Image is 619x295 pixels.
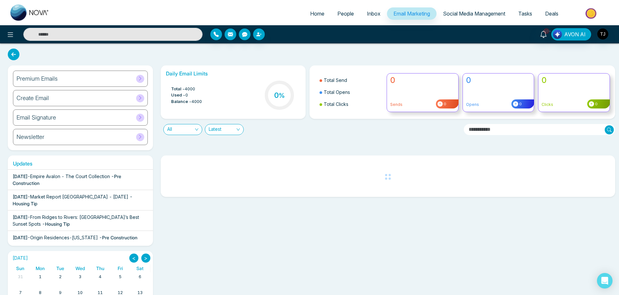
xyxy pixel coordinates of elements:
img: Lead Flow [553,30,562,39]
span: Origin Residences-[US_STATE] [30,235,98,240]
td: September 2, 2025 [50,272,70,288]
span: [DATE] [13,174,28,179]
span: Total - [171,86,185,92]
a: Inbox [360,7,387,20]
span: 4000 [192,98,202,105]
a: Deals [539,7,565,20]
a: September 6, 2025 [137,272,143,281]
h2: [DATE] [10,255,28,261]
span: [DATE] [13,235,28,240]
div: - [13,193,148,207]
p: Sends [390,102,455,108]
span: People [337,10,354,17]
h6: Email Signature [17,114,56,121]
span: [DATE] [13,214,28,220]
div: - [13,234,137,241]
span: Inbox [367,10,380,17]
span: Latest [209,124,240,135]
span: Balance - [171,98,192,105]
a: Saturday [135,264,145,272]
span: - Pre Construction [99,235,137,240]
span: 0 [443,101,446,107]
span: - Housing Tip [42,221,70,227]
span: All [167,124,198,135]
h6: Newsletter [17,133,44,141]
a: Friday [116,264,124,272]
img: Market-place.gif [568,6,615,21]
div: - [13,214,148,227]
a: Home [304,7,331,20]
span: 0 [518,101,522,107]
div: - [13,173,148,187]
span: Deals [545,10,558,17]
a: Tuesday [55,264,65,272]
p: Clicks [542,102,606,108]
img: Nova CRM Logo [10,5,49,21]
button: > [141,254,150,263]
h6: Updates [8,161,153,167]
a: Email Marketing [387,7,437,20]
span: Social Media Management [443,10,505,17]
span: % [279,92,285,99]
h6: Premium Emails [17,75,58,82]
a: Monday [34,264,46,272]
h3: 0 [274,91,285,99]
a: People [331,7,360,20]
a: September 1, 2025 [38,272,43,281]
td: August 31, 2025 [10,272,30,288]
li: Total Send [320,74,383,86]
h4: 0 [390,76,455,85]
span: 10+ [543,28,549,34]
td: September 3, 2025 [70,272,90,288]
span: 0 [185,92,188,98]
a: September 2, 2025 [58,272,63,281]
span: Used - [171,92,185,98]
a: Thursday [95,264,106,272]
a: Sunday [15,264,26,272]
span: 0 [594,101,598,107]
h4: 0 [542,76,606,85]
h6: Daily Email Limits [166,71,301,77]
span: AVON AI [564,30,586,38]
h4: 0 [466,76,531,85]
td: September 4, 2025 [90,272,110,288]
td: September 1, 2025 [30,272,51,288]
button: AVON AI [551,28,591,40]
a: August 31, 2025 [17,272,24,281]
span: From Ridges to Rivers: [GEOGRAPHIC_DATA]’s Best Sunset Spots [13,214,139,227]
img: User Avatar [597,28,608,40]
td: September 5, 2025 [110,272,130,288]
td: September 6, 2025 [130,272,150,288]
span: [DATE] [13,194,28,199]
li: Total Opens [320,86,383,98]
li: Total Clicks [320,98,383,110]
a: Wednesday [74,264,86,272]
a: Tasks [512,7,539,20]
h6: Create Email [17,95,49,102]
span: Tasks [518,10,532,17]
span: Empire Avalon - The Court Collection [30,174,110,179]
span: Home [310,10,324,17]
span: Market Report [GEOGRAPHIC_DATA] - [DATE] [30,194,128,199]
span: Email Marketing [393,10,430,17]
button: < [129,254,138,263]
a: September 5, 2025 [118,272,123,281]
a: 10+ [536,28,551,40]
a: September 3, 2025 [77,272,83,281]
a: September 4, 2025 [98,272,103,281]
span: 4000 [185,86,195,92]
p: Opens [466,102,531,108]
div: Open Intercom Messenger [597,273,613,289]
a: Social Media Management [437,7,512,20]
